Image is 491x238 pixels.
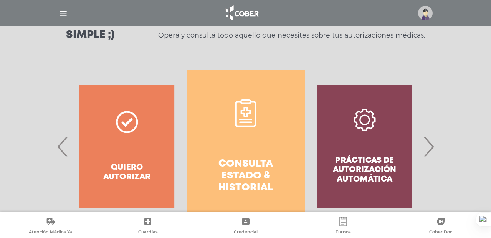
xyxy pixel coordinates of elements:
span: Atención Médica Ya [29,229,72,236]
p: Operá y consultá todo aquello que necesites sobre tus autorizaciones médicas. [158,31,425,40]
a: Credencial [197,217,294,236]
a: Cober Doc [392,217,489,236]
span: Turnos [336,229,351,236]
h4: Consulta estado & historial [200,158,291,194]
a: Guardias [99,217,197,236]
span: Guardias [138,229,158,236]
img: Cober_menu-lines-white.svg [58,8,68,18]
h3: Simple ;) [66,30,114,41]
img: profile-placeholder.svg [418,6,433,20]
span: Cober Doc [429,229,452,236]
a: Consulta estado & historial [187,70,305,223]
span: Next [421,126,436,167]
a: Turnos [294,217,392,236]
span: Previous [55,126,70,167]
a: Atención Médica Ya [2,217,99,236]
img: logo_cober_home-white.png [222,4,262,22]
span: Credencial [234,229,258,236]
